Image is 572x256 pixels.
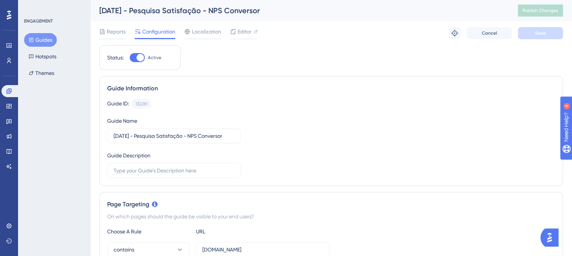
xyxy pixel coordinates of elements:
[107,200,555,209] div: Page Targeting
[196,227,279,236] div: URL
[482,30,497,36] span: Cancel
[107,227,190,236] div: Choose A Rule
[107,27,126,36] span: Reports
[24,33,57,47] button: Guides
[107,151,150,160] div: Guide Description
[238,27,252,36] span: Editor
[148,55,161,61] span: Active
[114,245,134,254] span: contains
[114,132,235,140] input: Type your Guide’s Name here
[142,27,175,36] span: Configuration
[24,50,61,63] button: Hotspots
[107,99,129,109] div: Guide ID:
[18,2,47,11] span: Need Help?
[24,18,53,24] div: ENGAGEMENT
[52,4,55,10] div: 4
[107,53,124,62] div: Status:
[518,5,563,17] button: Publish Changes
[24,66,59,80] button: Themes
[107,212,555,221] div: On which pages should the guide be visible to your end users?
[202,245,323,254] input: yourwebsite.com/path
[522,8,558,14] span: Publish Changes
[540,226,563,249] iframe: UserGuiding AI Assistant Launcher
[518,27,563,39] button: Save
[535,30,546,36] span: Save
[192,27,221,36] span: Localization
[114,166,235,175] input: Type your Guide’s Description here
[135,101,148,107] div: 132281
[99,5,499,16] div: [DATE] - Pesquisa Satisfação - NPS Conversor
[107,84,555,93] div: Guide Information
[107,116,137,125] div: Guide Name
[467,27,512,39] button: Cancel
